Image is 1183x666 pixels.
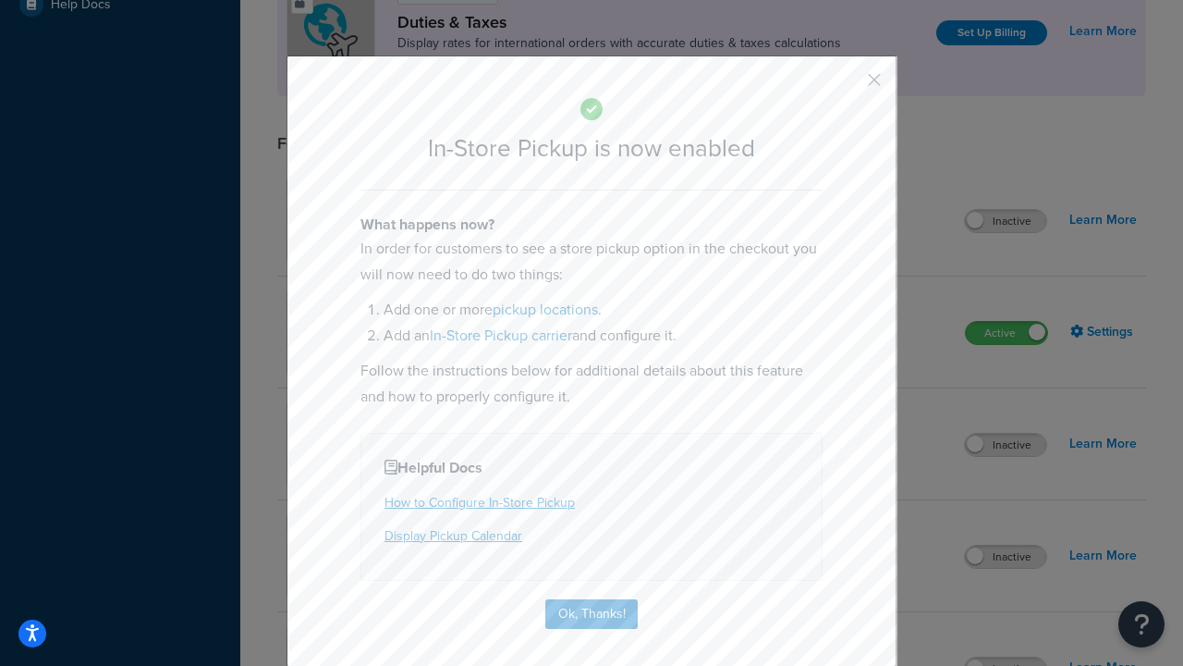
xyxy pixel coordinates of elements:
h2: In-Store Pickup is now enabled [360,135,823,162]
h4: What happens now? [360,214,823,236]
a: pickup locations [493,299,598,320]
a: Display Pickup Calendar [384,526,522,546]
p: In order for customers to see a store pickup option in the checkout you will now need to do two t... [360,236,823,288]
p: Follow the instructions below for additional details about this feature and how to properly confi... [360,358,823,410]
h4: Helpful Docs [384,457,799,479]
li: Add one or more . [384,297,823,323]
a: In-Store Pickup carrier [430,325,572,346]
button: Ok, Thanks! [545,599,638,629]
a: How to Configure In-Store Pickup [384,493,575,512]
li: Add an and configure it. [384,323,823,349]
